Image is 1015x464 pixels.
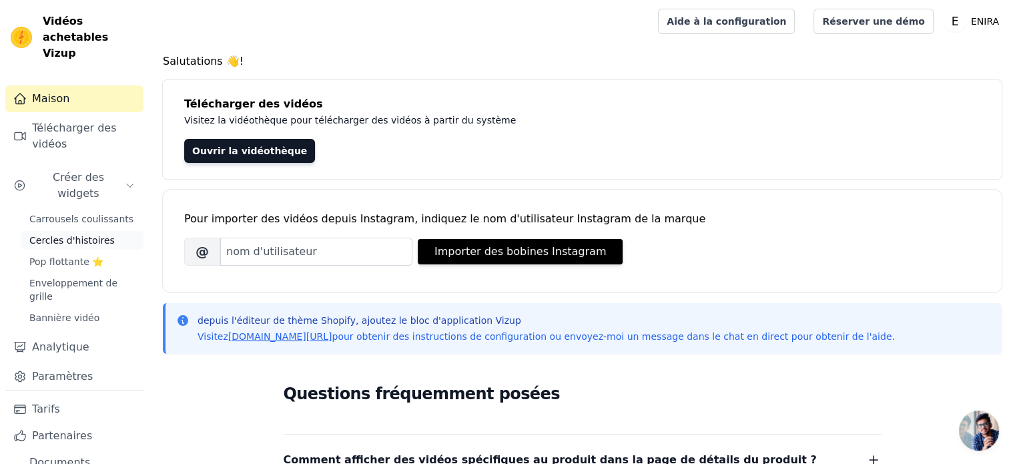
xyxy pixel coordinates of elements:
[822,16,924,27] font: Réserver une démo
[32,429,92,442] font: Partenaires
[658,9,795,34] a: Aide à la configuration
[220,238,412,266] input: nom d'utilisateur
[5,334,143,361] a: Analytique
[21,308,143,327] a: Bannière vidéo
[5,85,143,112] a: Maison
[971,16,999,27] font: ENIRA
[32,92,69,105] font: Maison
[5,396,143,423] a: Tarifs
[53,171,104,200] font: Créer des widgets
[198,331,228,342] font: Visitez
[43,15,108,59] font: Vidéos achetables Vizup
[5,164,143,207] button: Créer des widgets
[184,139,315,163] a: Ouvrir la vidéothèque
[418,239,623,264] button: Importer des bobines Instagram
[11,27,32,48] img: Vizup
[951,15,958,28] text: E
[184,212,705,225] font: Pour importer des vidéos depuis Instagram, indiquez le nom d'utilisateur Instagram de la marque
[5,115,143,158] a: Télécharger des vidéos
[5,363,143,390] a: Paramètres
[944,9,1004,33] button: E ENIRA
[284,385,560,403] font: Questions fréquemment posées
[192,146,307,156] font: Ouvrir la vidéothèque
[32,122,116,150] font: Télécharger des vidéos
[21,210,143,228] a: Carrousels coulissants
[5,423,143,449] a: Partenaires
[434,245,606,258] font: Importer des bobines Instagram
[196,244,209,260] font: @
[332,331,894,342] font: pour obtenir des instructions de configuration ou envoyez-moi un message dans le chat en direct p...
[29,312,99,323] font: Bannière vidéo
[184,115,516,126] font: Visitez la vidéothèque pour télécharger des vidéos à partir du système
[29,256,103,267] font: Pop flottante ⭐
[32,403,60,415] font: Tarifs
[813,9,933,34] a: Réserver une démo
[29,235,115,246] font: Cercles d'histoires
[163,55,244,67] font: Salutations 👋!
[21,274,143,306] a: Enveloppement de grille
[184,97,322,110] font: Télécharger des vidéos
[21,231,143,250] a: Cercles d'histoires
[32,370,93,383] font: Paramètres
[32,340,89,353] font: Analytique
[959,411,999,451] div: Ouvrir le chat
[667,16,786,27] font: Aide à la configuration
[198,315,521,326] font: depuis l'éditeur de thème Shopify, ajoutez le bloc d'application Vizup
[29,278,117,302] font: Enveloppement de grille
[29,214,133,224] font: Carrousels coulissants
[21,252,143,271] a: Pop flottante ⭐
[228,331,332,342] a: [DOMAIN_NAME][URL]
